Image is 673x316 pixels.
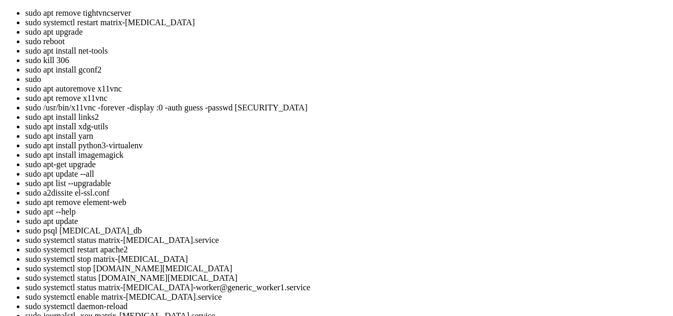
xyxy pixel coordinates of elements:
x-row: [URL][DOMAIN_NAME] [4,103,536,111]
li: sudo apt update [25,217,669,226]
span: Подробнее о включении службы ESM Apps at [URL][DOMAIN_NAME] [4,174,252,182]
x-row: Run 'do-release-upgrade' to upgrade to it. [4,201,536,210]
x-row: Usage of /: 95.0% of 14.66GB Users logged in: 1 [4,22,536,31]
li: sudo systemctl daemon-reload [25,302,669,311]
li: sudo apt install python3-virtualenv [25,141,669,150]
li: sudo apt --help [25,207,669,217]
li: sudo [25,75,669,84]
li: sudo apt install net-tools [25,46,669,56]
li: sudo systemctl restart apache2 [25,245,669,254]
li: sudo systemctl status matrix-[MEDICAL_DATA].service [25,236,669,245]
span: 8 обновлений может быть применено немедленно. [4,138,193,147]
x-row: Last login: [DATE] from [TECHNICAL_ID] [4,228,536,237]
li: sudo apt install yarn [25,131,669,141]
li: sudo systemctl enable matrix-[MEDICAL_DATA].service [25,292,669,302]
x-row: root@server1:~# sud [4,237,536,246]
li: sudo apt install gconf2 [25,65,669,75]
li: sudo systemctl restart matrix-[MEDICAL_DATA] [25,18,669,27]
li: sudo systemctl stop matrix-[MEDICAL_DATA] [25,254,669,264]
x-row: Memory usage: 25% IPv4 address for ens18: [TECHNICAL_ID] [4,31,536,40]
li: sudo apt update --all [25,169,669,179]
li: sudo apt upgrade [25,27,669,37]
li: sudo apt list --upgradable [25,179,669,188]
div: (19, 26) [88,237,93,246]
li: sudo apt autoremove x11vnc [25,84,669,94]
li: sudo apt-get upgrade [25,160,669,169]
li: sudo apt install imagemagick [25,150,669,160]
li: sudo systemctl status [DOMAIN_NAME][MEDICAL_DATA] [25,273,669,283]
x-row: * Strictly confined Kubernetes makes edge and IoT secure. Learn how MicroK8s [4,76,536,85]
li: sudo systemctl stop [DOMAIN_NAME][MEDICAL_DATA] [25,264,669,273]
x-row: just raised the bar for easy, resilient and secure K8s cluster deployment. [4,85,536,94]
li: sudo apt remove tightvncserver [25,8,669,18]
x-row: New release '24.04.3 LTS' available. [4,192,536,201]
span: 15 дополнительных обновлений безопасности могут быть применены с помощью ESM Apps. [4,165,349,174]
x-row: => / is using 95.0% of 14.66GB [4,58,536,67]
li: sudo kill 306 [25,56,669,65]
li: sudo psql [MEDICAL_DATA]_db [25,226,669,236]
li: sudo apt install links2 [25,113,669,122]
span: Расширенное поддержание безопасности (ESM) для Applications выключено. [4,120,299,129]
li: sudo apt remove element-web [25,198,669,207]
li: sudo apt install xdg-utils [25,122,669,131]
x-row: System load: 0.81 Processes: 171 [4,13,536,22]
x-row: Swap usage: 0% [4,40,536,49]
li: sudo reboot [25,37,669,46]
span: Чтобы просмотреть дополнительные обновления выполните: apt list --upgradable [4,147,324,156]
li: sudo apt remove x11vnc [25,94,669,103]
li: sudo /usr/bin/x11vnc -forever -display :0 -auth guess -passwd [SECURITY_DATA] [25,103,669,113]
li: sudo a2dissite el-ssl.conf [25,188,669,198]
li: sudo systemctl status matrix-[MEDICAL_DATA]-worker@generic_worker1.service [25,283,669,292]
